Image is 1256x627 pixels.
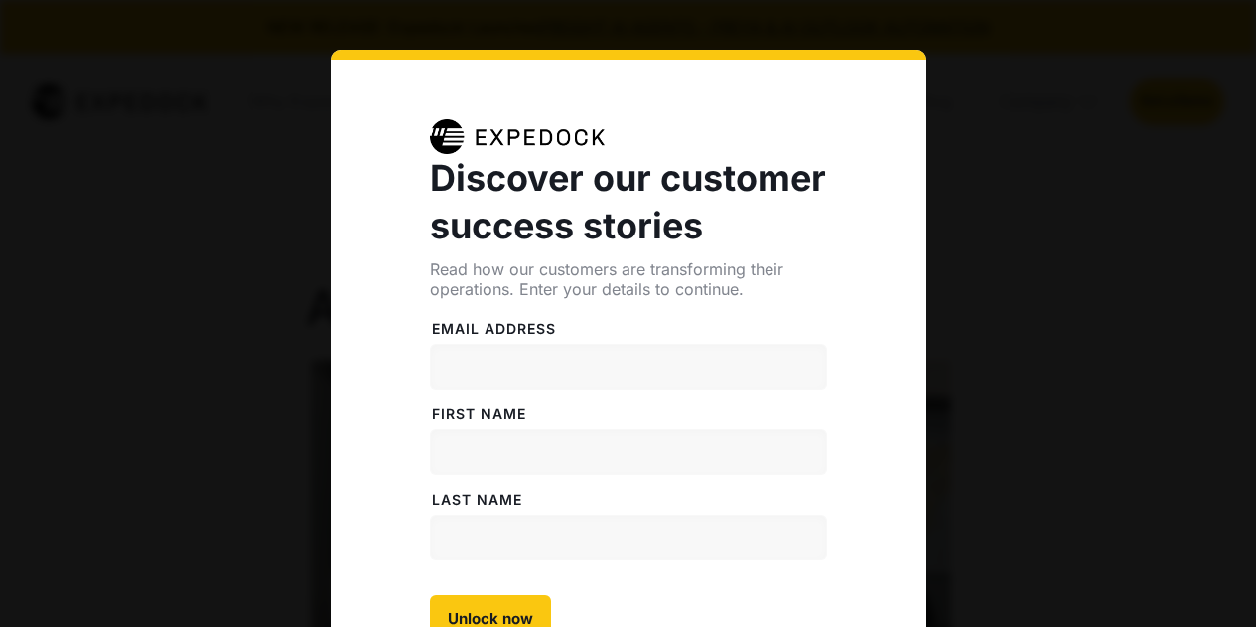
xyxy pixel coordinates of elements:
[430,156,826,247] strong: Discover our customer success stories
[430,259,827,299] div: Read how our customers are transforming their operations. Enter your details to continue.
[430,490,827,510] label: LAST NAME
[430,404,827,424] label: FiRST NAME
[430,319,827,339] label: Email address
